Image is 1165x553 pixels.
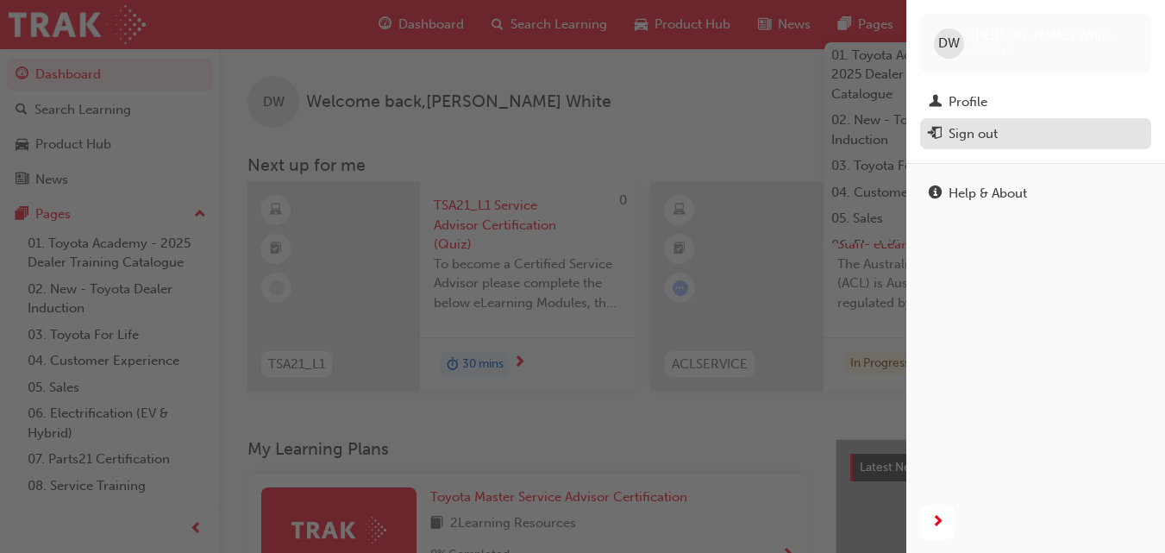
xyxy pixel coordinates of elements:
span: [PERSON_NAME] White [971,28,1112,43]
div: Profile [949,92,987,112]
div: Sign out [949,124,998,144]
a: Profile [920,86,1151,118]
span: DW [938,34,960,53]
span: man-icon [929,95,942,110]
span: exit-icon [929,127,942,142]
span: next-icon [931,512,944,533]
div: Help & About [949,184,1027,204]
button: Sign out [920,118,1151,150]
span: info-icon [929,186,942,202]
span: 660542 [971,44,1013,59]
a: Help & About [920,178,1151,210]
